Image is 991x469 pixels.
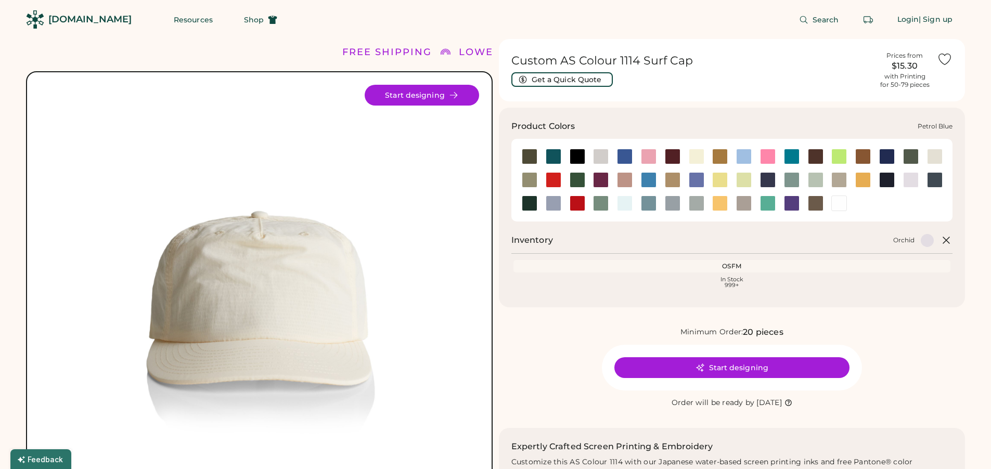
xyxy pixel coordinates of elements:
div: Orchid [893,236,915,244]
div: OSFM [516,262,949,270]
div: In Stock 999+ [516,277,949,288]
div: Order will be ready by [672,398,755,408]
h1: Custom AS Colour 1114 Surf Cap [511,54,873,68]
div: Prices from [886,51,923,60]
div: [DATE] [756,398,782,408]
button: Start designing [614,357,850,378]
span: Shop [244,16,264,23]
div: $15.30 [879,60,931,72]
h2: Inventory [511,234,553,246]
button: Search [787,9,852,30]
div: Petrol Blue [918,122,953,131]
h3: Product Colors [511,120,575,133]
img: Rendered Logo - Screens [26,10,44,29]
div: Login [897,15,919,25]
h2: Expertly Crafted Screen Printing & Embroidery [511,440,713,453]
button: Resources [161,9,225,30]
div: LOWER 48 STATES [459,45,564,59]
div: Minimum Order: [680,327,743,337]
button: Retrieve an order [858,9,879,30]
button: Get a Quick Quote [511,72,613,87]
button: Shop [231,9,290,30]
div: FREE SHIPPING [342,45,432,59]
div: | Sign up [919,15,953,25]
span: Search [813,16,839,23]
button: Start designing [365,85,479,106]
div: 20 pieces [743,326,783,338]
div: [DOMAIN_NAME] [48,13,132,26]
div: with Printing for 50-79 pieces [880,72,930,89]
